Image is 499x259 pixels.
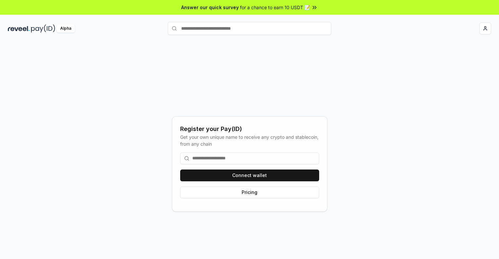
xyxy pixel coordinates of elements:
img: pay_id [31,24,55,33]
span: for a chance to earn 10 USDT 📝 [240,4,310,11]
img: reveel_dark [8,24,30,33]
div: Alpha [57,24,75,33]
button: Pricing [180,186,319,198]
span: Answer our quick survey [181,4,239,11]
div: Register your Pay(ID) [180,124,319,134]
button: Connect wallet [180,170,319,181]
div: Get your own unique name to receive any crypto and stablecoin, from any chain [180,134,319,147]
